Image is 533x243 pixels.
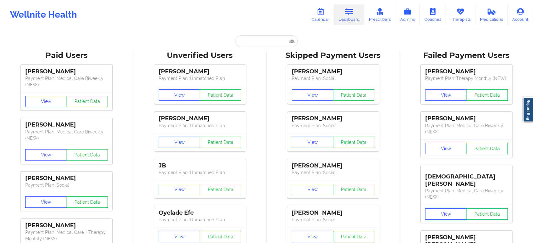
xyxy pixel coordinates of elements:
div: [PERSON_NAME] [25,68,108,75]
p: Payment Plan : Medical Care Biweekly (NEW) [25,129,108,141]
button: Patient Data [333,184,375,195]
p: Payment Plan : Unmatched Plan [159,169,241,176]
button: Patient Data [200,184,241,195]
div: Skipped Payment Users [271,51,395,60]
button: View [159,184,200,195]
p: Payment Plan : Medical Care Biweekly (NEW) [25,75,108,88]
a: Admins [395,4,420,25]
button: Patient Data [200,231,241,242]
p: Payment Plan : Medical Care Biweekly (NEW) [425,122,508,135]
a: Coaches [420,4,446,25]
button: View [292,89,333,101]
p: Payment Plan : Unmatched Plan [159,75,241,82]
p: Payment Plan : Social [292,75,374,82]
button: View [292,184,333,195]
button: View [292,137,333,148]
div: [PERSON_NAME] [25,175,108,182]
div: [PERSON_NAME] [292,68,374,75]
button: Patient Data [466,143,508,154]
div: [PERSON_NAME] [159,115,241,122]
p: Payment Plan : Social [292,217,374,223]
button: View [292,231,333,242]
button: View [159,137,200,148]
p: Payment Plan : Therapy Monthly (NEW) [425,75,508,82]
p: Payment Plan : Medical Care Biweekly (NEW) [425,188,508,200]
button: Patient Data [333,137,375,148]
div: [PERSON_NAME] [292,209,374,217]
button: View [25,149,67,161]
div: [DEMOGRAPHIC_DATA][PERSON_NAME] [425,168,508,188]
a: Account [507,4,533,25]
div: [PERSON_NAME] [25,222,108,229]
a: Calendar [307,4,334,25]
button: View [425,143,467,154]
div: [PERSON_NAME] [159,68,241,75]
div: JB [159,162,241,169]
div: [PERSON_NAME] [425,68,508,75]
button: Patient Data [333,231,375,242]
button: View [25,196,67,208]
a: Medications [475,4,508,25]
button: Patient Data [200,89,241,101]
button: Patient Data [67,96,108,107]
div: [PERSON_NAME] [425,115,508,122]
p: Payment Plan : Unmatched Plan [159,217,241,223]
div: Failed Payment Users [404,51,529,60]
button: Patient Data [333,89,375,101]
a: Dashboard [334,4,364,25]
div: [PERSON_NAME] [292,115,374,122]
a: Prescribers [364,4,395,25]
button: View [159,89,200,101]
div: [PERSON_NAME] [25,121,108,128]
button: View [25,96,67,107]
button: Patient Data [466,89,508,101]
div: Oyelade Efe [159,209,241,217]
button: View [425,89,467,101]
button: View [425,208,467,220]
p: Payment Plan : Social [292,122,374,129]
button: Patient Data [67,149,108,161]
div: Unverified Users [138,51,262,60]
button: Patient Data [67,196,108,208]
p: Payment Plan : Unmatched Plan [159,122,241,129]
a: Therapists [446,4,475,25]
a: Report Bug [523,97,533,122]
p: Payment Plan : Social [292,169,374,176]
p: Payment Plan : Medical Care + Therapy Monthly (NEW) [25,229,108,242]
div: Paid Users [4,51,129,60]
button: Patient Data [466,208,508,220]
div: [PERSON_NAME] [292,162,374,169]
button: View [159,231,200,242]
button: Patient Data [200,137,241,148]
p: Payment Plan : Social [25,182,108,188]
